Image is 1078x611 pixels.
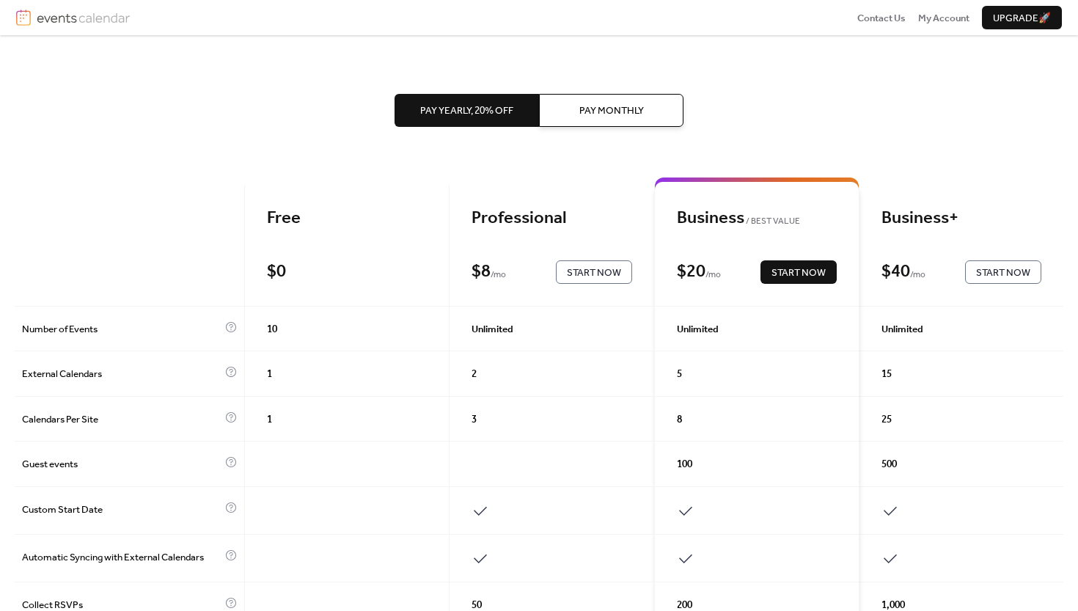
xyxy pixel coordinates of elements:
[982,6,1062,29] button: Upgrade🚀
[472,367,477,381] span: 2
[267,412,272,427] span: 1
[267,261,286,283] div: $ 0
[918,11,969,26] span: My Account
[16,10,31,26] img: logo
[881,457,897,472] span: 500
[267,322,277,337] span: 10
[881,322,923,337] span: Unlimited
[267,208,427,230] div: Free
[881,367,892,381] span: 15
[491,268,506,282] span: / mo
[857,10,906,25] a: Contact Us
[993,11,1051,26] span: Upgrade 🚀
[267,367,272,381] span: 1
[771,266,826,280] span: Start Now
[22,322,221,337] span: Number of Events
[37,10,130,26] img: logotype
[22,412,221,427] span: Calendars Per Site
[539,94,683,126] button: Pay Monthly
[472,412,477,427] span: 3
[744,214,801,229] span: BEST VALUE
[760,260,837,284] button: Start Now
[677,261,705,283] div: $ 20
[420,103,513,118] span: Pay Yearly, 20% off
[472,322,513,337] span: Unlimited
[22,367,221,381] span: External Calendars
[395,94,539,126] button: Pay Yearly, 20% off
[579,103,644,118] span: Pay Monthly
[857,11,906,26] span: Contact Us
[472,261,491,283] div: $ 8
[677,412,682,427] span: 8
[881,208,1041,230] div: Business+
[677,457,692,472] span: 100
[472,208,631,230] div: Professional
[910,268,925,282] span: / mo
[918,10,969,25] a: My Account
[881,412,892,427] span: 25
[556,260,632,284] button: Start Now
[677,322,719,337] span: Unlimited
[881,261,910,283] div: $ 40
[976,266,1030,280] span: Start Now
[677,367,682,381] span: 5
[705,268,721,282] span: / mo
[22,502,221,520] span: Custom Start Date
[965,260,1041,284] button: Start Now
[22,457,221,472] span: Guest events
[22,550,221,568] span: Automatic Syncing with External Calendars
[677,208,837,230] div: Business
[567,266,621,280] span: Start Now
